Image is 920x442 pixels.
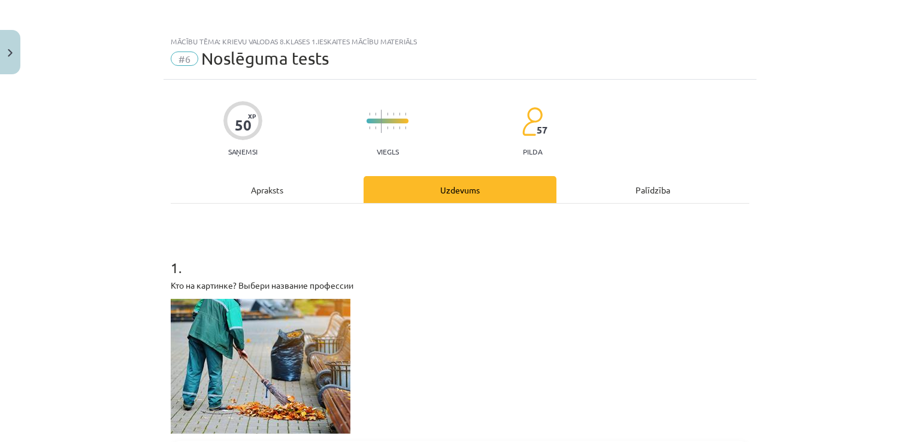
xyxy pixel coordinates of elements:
[537,125,547,135] span: 57
[369,113,370,116] img: icon-short-line-57e1e144782c952c97e751825c79c345078a6d821885a25fce030b3d8c18986b.svg
[171,279,749,292] p: Кто на картинке? Выбери название профессии
[171,37,749,46] div: Mācību tēma: Krievu valodas 8.klases 1.ieskaites mācību materiāls
[375,126,376,129] img: icon-short-line-57e1e144782c952c97e751825c79c345078a6d821885a25fce030b3d8c18986b.svg
[405,113,406,116] img: icon-short-line-57e1e144782c952c97e751825c79c345078a6d821885a25fce030b3d8c18986b.svg
[399,113,400,116] img: icon-short-line-57e1e144782c952c97e751825c79c345078a6d821885a25fce030b3d8c18986b.svg
[399,126,400,129] img: icon-short-line-57e1e144782c952c97e751825c79c345078a6d821885a25fce030b3d8c18986b.svg
[556,176,749,203] div: Palīdzība
[523,147,542,156] p: pilda
[248,113,256,119] span: XP
[393,126,394,129] img: icon-short-line-57e1e144782c952c97e751825c79c345078a6d821885a25fce030b3d8c18986b.svg
[171,176,364,203] div: Apraksts
[381,110,382,133] img: icon-long-line-d9ea69661e0d244f92f715978eff75569469978d946b2353a9bb055b3ed8787d.svg
[8,49,13,57] img: icon-close-lesson-0947bae3869378f0d4975bcd49f059093ad1ed9edebbc8119c70593378902aed.svg
[171,52,198,66] span: #6
[201,49,329,68] span: Noslēguma tests
[387,126,388,129] img: icon-short-line-57e1e144782c952c97e751825c79c345078a6d821885a25fce030b3d8c18986b.svg
[375,113,376,116] img: icon-short-line-57e1e144782c952c97e751825c79c345078a6d821885a25fce030b3d8c18986b.svg
[171,299,350,434] img: Shutterstock_2199441821_janitor_sētnieks.jpg
[369,126,370,129] img: icon-short-line-57e1e144782c952c97e751825c79c345078a6d821885a25fce030b3d8c18986b.svg
[364,176,556,203] div: Uzdevums
[387,113,388,116] img: icon-short-line-57e1e144782c952c97e751825c79c345078a6d821885a25fce030b3d8c18986b.svg
[522,107,543,137] img: students-c634bb4e5e11cddfef0936a35e636f08e4e9abd3cc4e673bd6f9a4125e45ecb1.svg
[405,126,406,129] img: icon-short-line-57e1e144782c952c97e751825c79c345078a6d821885a25fce030b3d8c18986b.svg
[223,147,262,156] p: Saņemsi
[377,147,399,156] p: Viegls
[171,238,749,276] h1: 1 .
[235,117,252,134] div: 50
[393,113,394,116] img: icon-short-line-57e1e144782c952c97e751825c79c345078a6d821885a25fce030b3d8c18986b.svg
